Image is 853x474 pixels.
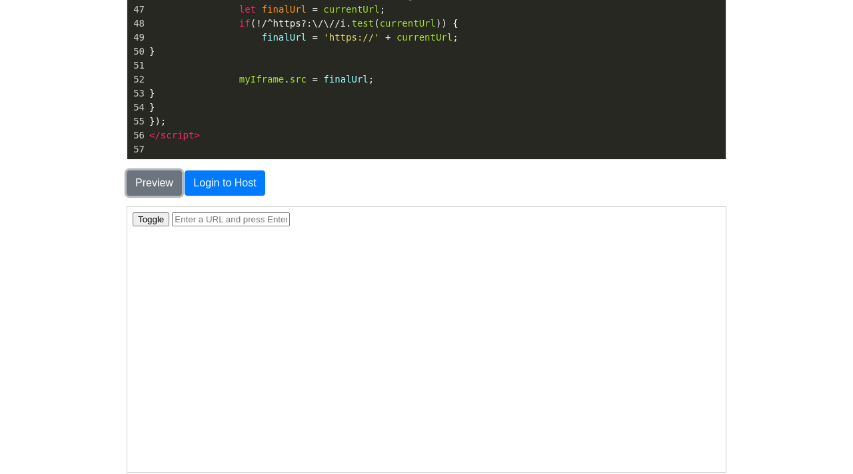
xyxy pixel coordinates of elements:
[312,74,317,85] span: =
[149,46,155,57] span: }
[149,32,458,43] span: ;
[127,87,147,101] div: 53
[312,32,317,43] span: =
[323,32,379,43] span: 'https://'
[239,4,256,15] span: let
[149,102,155,113] span: }
[194,130,199,140] span: >
[149,130,161,140] span: </
[127,170,182,196] button: Preview
[127,128,147,142] div: 56
[127,3,147,17] div: 47
[5,5,42,19] button: Toggle
[323,4,379,15] span: currentUrl
[290,74,307,85] span: src
[397,32,452,43] span: currentUrl
[385,32,391,43] span: +
[127,115,147,128] div: 55
[312,4,317,15] span: =
[127,73,147,87] div: 52
[161,130,195,140] span: script
[149,4,385,15] span: ;
[380,18,436,29] span: currentUrl
[239,18,251,29] span: if
[149,18,458,29] span: ( . ( )) {
[127,45,147,59] div: 50
[149,88,155,99] span: }
[45,5,163,19] input: Enter a URL and press Enter
[351,18,374,29] span: test
[127,101,147,115] div: 54
[149,74,374,85] span: . ;
[127,31,147,45] div: 49
[256,18,261,29] span: !
[262,32,307,43] span: finalUrl
[262,18,346,29] span: /^https?:\/\//i
[185,170,265,196] button: Login to Host
[149,116,166,126] span: });
[262,4,307,15] span: finalUrl
[127,59,147,73] div: 51
[127,17,147,31] div: 48
[323,74,368,85] span: finalUrl
[127,142,147,156] div: 57
[239,74,284,85] span: myIframe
